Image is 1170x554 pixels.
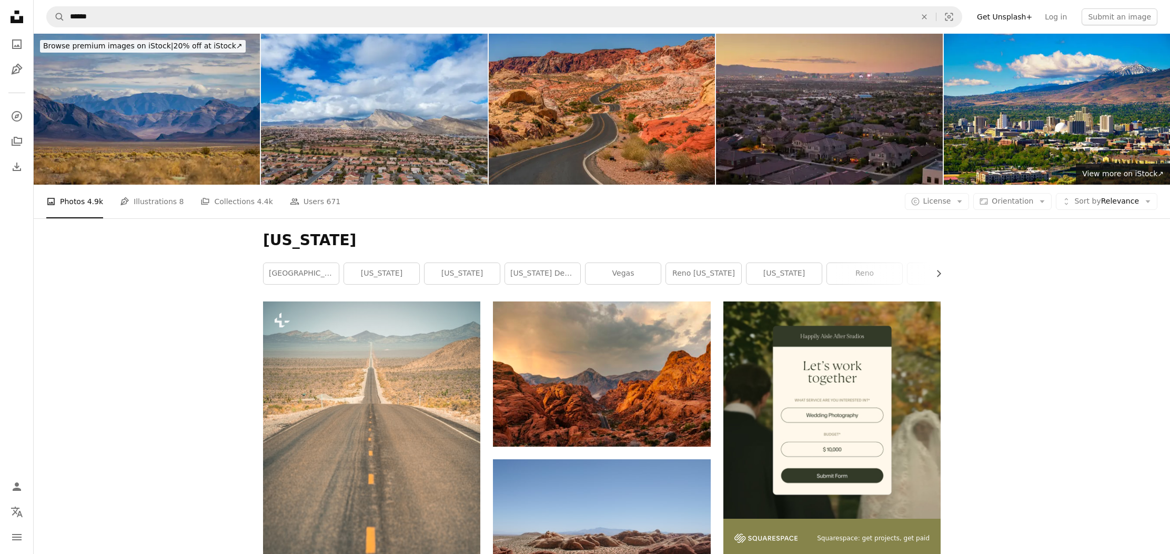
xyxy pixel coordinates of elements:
[6,476,27,497] a: Log in / Sign up
[6,156,27,177] a: Download History
[264,263,339,284] a: [GEOGRAPHIC_DATA]
[43,42,243,50] span: 20% off at iStock ↗
[1082,169,1164,178] span: View more on iStock ↗
[263,445,480,455] a: an empty road in the middle of the desert
[913,7,936,27] button: Clear
[923,197,951,205] span: License
[493,301,710,447] img: brown rocky mountain under cloudy sky during daytime
[734,533,798,543] img: file-1747939142011-51e5cc87e3c9
[327,196,341,207] span: 671
[817,534,930,543] span: Squarespace: get projects, get paid
[1074,196,1139,207] span: Relevance
[944,34,1170,185] img: Downtown Reno skyline, Nevada, with hotels, casinos and surrounding mountains
[1082,8,1157,25] button: Submit an image
[936,7,962,27] button: Visual search
[290,185,340,218] a: Users 671
[34,34,252,59] a: Browse premium images on iStock|20% off at iStock↗
[179,196,184,207] span: 8
[747,263,822,284] a: [US_STATE]
[493,369,710,378] a: brown rocky mountain under cloudy sky during daytime
[6,501,27,522] button: Language
[6,106,27,127] a: Explore
[586,263,661,284] a: vegas
[6,34,27,55] a: Photos
[489,34,715,185] img: Valley of fire state park,, Nevada, USA
[723,301,941,519] img: file-1747939393036-2c53a76c450aimage
[46,6,962,27] form: Find visuals sitewide
[261,34,487,185] img: Aerial view of a suburban area near Lone Mountain in Las Vegas.
[43,42,173,50] span: Browse premium images on iStock |
[1038,8,1073,25] a: Log in
[973,193,1052,210] button: Orientation
[257,196,273,207] span: 4.4k
[1056,193,1157,210] button: Sort byRelevance
[344,263,419,284] a: [US_STATE]
[666,263,741,284] a: reno [US_STATE]
[716,34,942,185] img: Aerial Shot of Henderson, Nevada with The Strip Visible in the Distance at Sunset
[34,34,260,185] img: Nye County
[905,193,970,210] button: License
[6,131,27,152] a: Collections
[200,185,273,218] a: Collections 4.4k
[992,197,1033,205] span: Orientation
[263,231,941,250] h1: [US_STATE]
[120,185,184,218] a: Illustrations 8
[493,527,710,537] a: a desert landscape with rocks and mountains in the background
[971,8,1038,25] a: Get Unsplash+
[1076,164,1170,185] a: View more on iStock↗
[505,263,580,284] a: [US_STATE] desert
[47,7,65,27] button: Search Unsplash
[907,263,983,284] a: usa
[6,59,27,80] a: Illustrations
[929,263,941,284] button: scroll list to the right
[1074,197,1101,205] span: Sort by
[827,263,902,284] a: reno
[425,263,500,284] a: [US_STATE]
[6,527,27,548] button: Menu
